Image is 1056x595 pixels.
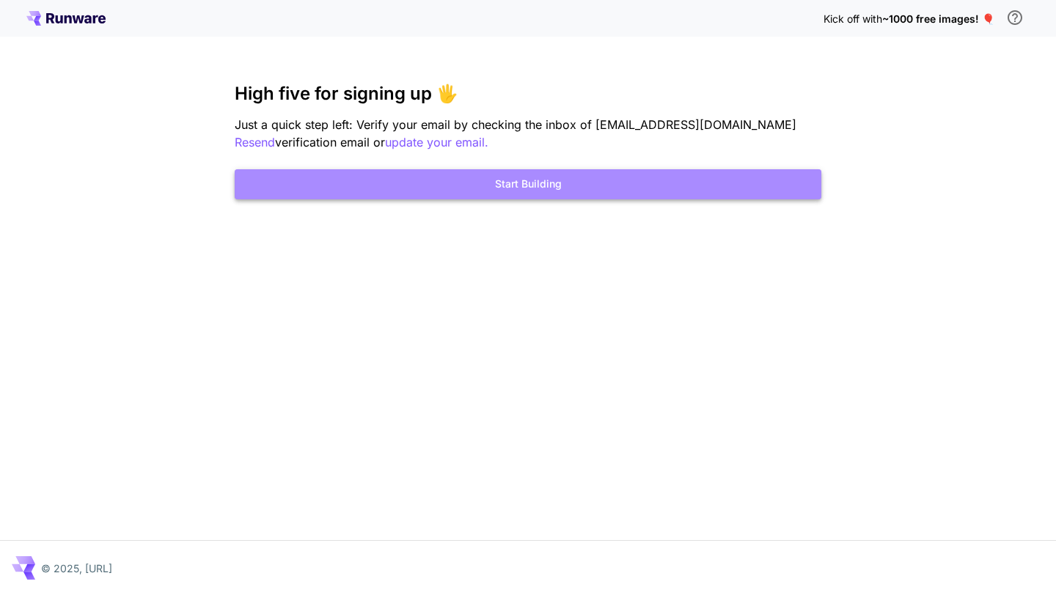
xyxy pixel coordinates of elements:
button: Resend [235,133,275,152]
span: Kick off with [824,12,882,25]
button: Start Building [235,169,821,199]
button: In order to qualify for free credit, you need to sign up with a business email address and click ... [1000,3,1030,32]
span: verification email or [275,135,385,149]
span: Just a quick step left: Verify your email by checking the inbox of [EMAIL_ADDRESS][DOMAIN_NAME] [235,117,796,132]
span: ~1000 free images! 🎈 [882,12,994,25]
p: © 2025, [URL] [41,561,112,576]
h3: High five for signing up 🖐️ [235,84,821,104]
button: update your email. [385,133,488,152]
